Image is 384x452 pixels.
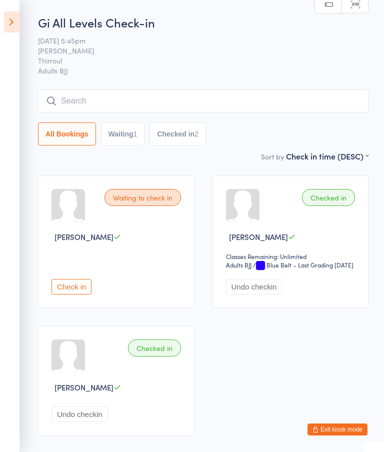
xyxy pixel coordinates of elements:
div: Classes Remaining: Unlimited [226,252,358,260]
input: Search [38,89,368,112]
div: Check in time (DESC) [286,150,368,161]
span: [PERSON_NAME] [54,382,113,392]
span: [DATE] 5:45pm [38,35,353,45]
span: [PERSON_NAME] [229,231,288,242]
h2: Gi All Levels Check-in [38,14,368,30]
span: Thirroul [38,55,353,65]
button: Exit kiosk mode [307,423,367,435]
div: 2 [194,130,198,138]
button: Waiting1 [101,122,145,145]
button: Checked in2 [149,122,206,145]
button: All Bookings [38,122,96,145]
span: [PERSON_NAME] [38,45,353,55]
button: Undo checkin [226,279,282,294]
div: Checked in [302,189,355,206]
div: Adults BJJ [226,260,251,269]
span: / Blue Belt – Last Grading [DATE] [253,260,353,269]
button: Undo checkin [51,406,108,422]
label: Sort by [261,151,284,161]
button: Check in [51,279,91,294]
span: Adults BJJ [38,65,368,75]
div: 1 [133,130,137,138]
span: [PERSON_NAME] [54,231,113,242]
div: Checked in [128,339,181,356]
div: Waiting to check in [104,189,181,206]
